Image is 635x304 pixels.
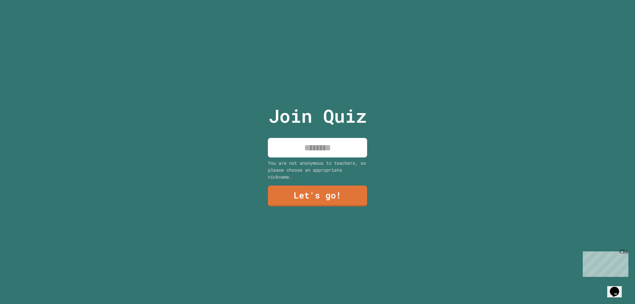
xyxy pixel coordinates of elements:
[268,186,367,206] a: Let's go!
[580,249,628,277] iframe: chat widget
[268,159,367,180] div: You are not anonymous to teachers, so please choose an appropriate nickname.
[3,3,46,42] div: Chat with us now!Close
[269,102,367,130] p: Join Quiz
[607,278,628,297] iframe: chat widget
